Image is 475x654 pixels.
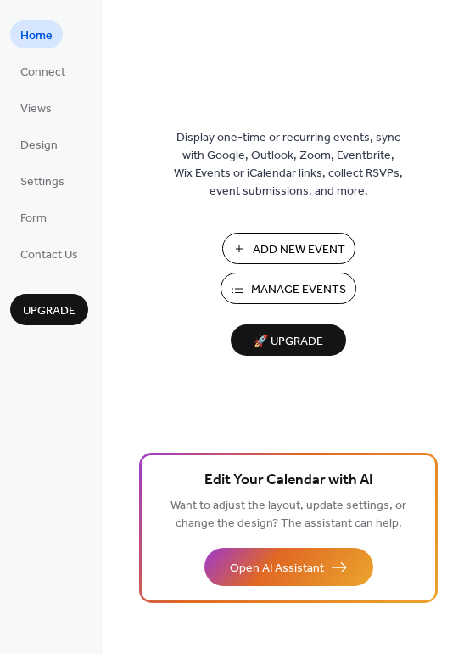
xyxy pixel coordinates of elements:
[10,130,68,158] a: Design
[20,100,52,118] span: Views
[10,203,57,231] a: Form
[20,173,64,191] span: Settings
[20,210,47,228] span: Form
[10,166,75,195] a: Settings
[204,548,373,586] button: Open AI Assistant
[10,240,88,268] a: Contact Us
[10,294,88,325] button: Upgrade
[241,330,336,353] span: 🚀 Upgrade
[23,302,75,320] span: Upgrade
[20,64,65,82] span: Connect
[222,233,355,264] button: Add New Event
[251,281,346,299] span: Manage Events
[204,469,373,493] span: Edit Your Calendar with AI
[230,560,324,578] span: Open AI Assistant
[20,137,58,155] span: Design
[20,27,53,45] span: Home
[10,57,75,85] a: Connect
[10,93,62,121] a: Views
[174,129,403,200] span: Display one-time or recurring events, sync with Google, Outlook, Zoom, Eventbrite, Wix Events or ...
[253,241,345,259] span: Add New Event
[231,324,346,356] button: 🚀 Upgrade
[10,20,63,48] a: Home
[20,246,78,264] span: Contact Us
[221,273,356,304] button: Manage Events
[170,494,406,535] span: Want to adjust the layout, update settings, or change the design? The assistant can help.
